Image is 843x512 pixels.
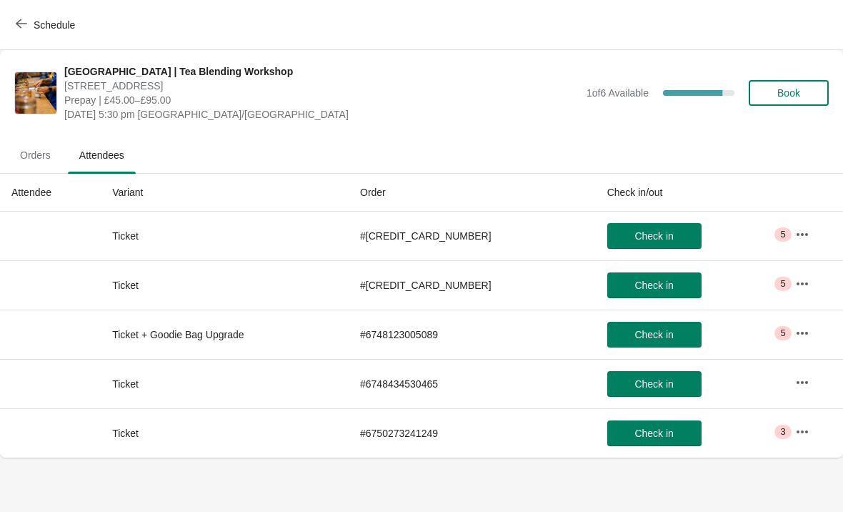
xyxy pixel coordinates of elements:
[64,64,579,79] span: [GEOGRAPHIC_DATA] | Tea Blending Workshop
[349,260,596,310] td: # [CREDIT_CARD_NUMBER]
[349,212,596,260] td: # [CREDIT_CARD_NUMBER]
[607,322,702,348] button: Check in
[634,230,673,242] span: Check in
[780,426,785,438] span: 3
[349,174,596,212] th: Order
[607,272,702,298] button: Check in
[607,371,702,397] button: Check in
[780,328,785,339] span: 5
[101,408,349,458] td: Ticket
[34,19,75,31] span: Schedule
[101,212,349,260] td: Ticket
[101,359,349,408] td: Ticket
[607,223,702,249] button: Check in
[101,310,349,359] td: Ticket + Goodie Bag Upgrade
[15,72,56,114] img: London Covent Garden | Tea Blending Workshop
[64,107,579,122] span: [DATE] 5:30 pm [GEOGRAPHIC_DATA]/[GEOGRAPHIC_DATA]
[634,428,673,439] span: Check in
[64,79,579,93] span: [STREET_ADDRESS]
[777,87,800,99] span: Book
[349,359,596,408] td: # 6748434530465
[349,408,596,458] td: # 6750273241249
[9,142,62,168] span: Orders
[101,260,349,310] td: Ticket
[349,310,596,359] td: # 6748123005089
[780,278,785,290] span: 5
[596,174,784,212] th: Check in/out
[7,12,86,38] button: Schedule
[607,420,702,446] button: Check in
[634,378,673,390] span: Check in
[101,174,349,212] th: Variant
[587,87,649,99] span: 1 of 6 Available
[634,280,673,291] span: Check in
[64,93,579,107] span: Prepay | £45.00–£95.00
[634,329,673,340] span: Check in
[749,80,829,106] button: Book
[780,229,785,240] span: 5
[68,142,136,168] span: Attendees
